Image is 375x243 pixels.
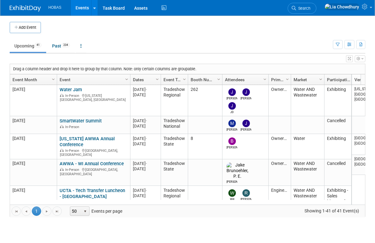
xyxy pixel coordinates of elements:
[241,197,251,201] div: Rene Garcia
[268,186,291,224] td: Engineers
[60,125,64,128] img: In-Person Event
[226,197,237,201] div: Will Stafford
[62,206,129,216] span: Events per page
[146,87,147,92] span: -
[228,88,236,96] img: Joe Tipton
[226,110,237,114] div: JD Demore
[10,116,57,134] td: [DATE]
[226,162,248,179] img: Jake Brunoehler, P. E.
[268,85,291,116] td: Owners/Engineers
[10,22,41,33] button: Add Event
[181,74,188,84] a: Column Settings
[291,134,324,159] td: Water
[226,179,237,184] div: Jake Brunoehler, P. E.
[188,134,222,159] td: 8
[291,186,324,224] td: Water AND Wastewater
[60,93,127,102] div: [US_STATE][GEOGRAPHIC_DATA], [GEOGRAPHIC_DATA]
[48,5,61,10] span: HOBAS
[155,77,160,82] span: Column Settings
[12,74,53,85] a: Event Month
[60,74,126,85] a: Event
[61,43,70,47] span: 234
[10,5,41,12] img: ExhibitDay
[50,74,57,84] a: Column Settings
[188,85,222,116] td: 262
[242,88,250,96] img: Jeffrey LeBlanc
[70,207,81,216] span: 50
[216,74,222,84] a: Column Settings
[133,123,158,129] div: [DATE]
[60,94,64,97] img: In-Person Event
[296,6,310,11] span: Search
[10,134,57,159] td: [DATE]
[65,125,81,129] span: In-Person
[42,206,51,216] a: Go to the next page
[163,74,184,85] a: Event Type (Tradeshow National, Regional, State, Sponsorship, Assoc Event)
[161,85,188,116] td: Tradeshow Regional
[285,77,290,82] span: Column Settings
[60,167,127,176] div: [GEOGRAPHIC_DATA], [GEOGRAPHIC_DATA]
[60,148,127,157] div: [GEOGRAPHIC_DATA], [GEOGRAPHIC_DATA]
[146,118,147,123] span: -
[228,120,236,127] img: Mike Bussio
[10,186,57,224] td: [DATE]
[10,85,57,116] td: [DATE]
[268,134,291,159] td: Owners/Engineers
[133,161,158,166] div: [DATE]
[324,186,358,224] td: Exhibiting - Sales Managed - Minimal Marketing Involvement
[191,74,218,85] a: Booth Number
[324,85,358,116] td: Exhibiting
[35,43,41,47] span: 41
[291,85,324,116] td: Water AND Wastewater
[216,77,221,82] span: Column Settings
[154,74,161,84] a: Column Settings
[262,77,267,82] span: Column Settings
[226,127,237,132] div: Mike Bussio
[228,137,236,145] img: Bryant Welch
[133,87,158,92] div: [DATE]
[241,96,251,101] div: Jeffrey LeBlanc
[271,74,287,85] a: Primary Attendees
[161,134,188,159] td: Tradeshow State
[60,87,82,92] a: Water Jam
[124,77,129,82] span: Column Settings
[60,161,124,166] a: AWWA - WI Annual Conference
[226,96,237,101] div: Joe Tipton
[225,74,264,85] a: Attendees
[318,74,324,84] a: Column Settings
[327,74,354,85] a: Participation Type
[44,209,49,214] span: Go to the next page
[10,64,365,74] div: Drag a column header and drop it here to group by that column. Note: only certain columns are gro...
[133,136,158,141] div: [DATE]
[324,3,359,10] img: Lia Chowdhury
[24,209,29,214] span: Go to the previous page
[10,159,57,186] td: [DATE]
[22,206,31,216] a: Go to the previous page
[60,136,115,147] a: [US_STATE] AWWA Annual Conference
[10,40,46,52] a: Upcoming41
[65,168,81,172] span: In-Person
[242,120,250,127] img: Jeffrey LeBlanc
[268,159,291,186] td: Owners/Engineers
[324,134,358,159] td: Exhibiting
[60,188,125,199] a: UCTA - Tech Transfer Luncheon - [GEOGRAPHIC_DATA]
[161,186,188,224] td: Tradeshow Regional
[133,118,158,123] div: [DATE]
[65,149,81,153] span: In-Person
[284,74,291,84] a: Column Settings
[51,77,56,82] span: Column Settings
[12,206,21,216] a: Go to the first page
[294,74,320,85] a: Market
[133,92,158,97] div: [DATE]
[288,3,316,14] a: Search
[228,102,236,110] img: JD Demore
[83,209,88,214] span: select
[161,159,188,186] td: Tradeshow State
[133,141,158,146] div: [DATE]
[228,189,236,197] img: Will Stafford
[60,168,64,171] img: In-Person Event
[133,74,157,85] a: Dates
[52,206,62,216] a: Go to the last page
[133,193,158,198] div: [DATE]
[241,127,251,132] div: Jeffrey LeBlanc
